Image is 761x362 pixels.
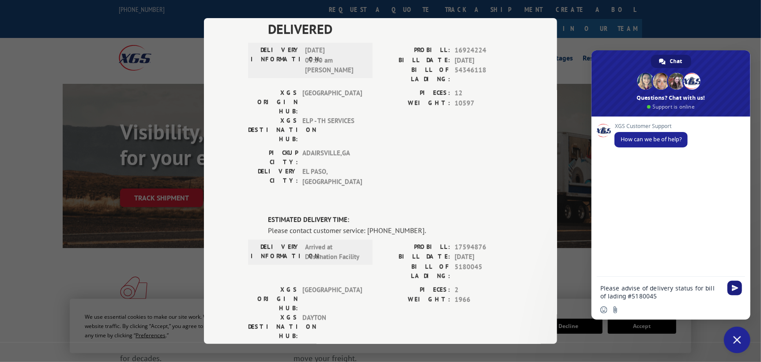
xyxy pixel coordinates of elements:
label: BILL OF LADING: [380,262,450,281]
span: 5180045 [455,262,513,281]
span: [DATE] [455,56,513,66]
label: DELIVERY INFORMATION: [251,45,301,75]
span: 12 [455,88,513,98]
div: Chat [651,55,691,68]
span: Chat [670,55,682,68]
label: PROBILL: [380,45,450,56]
span: 2 [455,285,513,295]
span: DELIVERED [268,19,513,39]
label: XGS ORIGIN HUB: [248,285,298,313]
span: Send [727,281,742,295]
span: 54346118 [455,65,513,84]
label: XGS DESTINATION HUB: [248,116,298,144]
label: WEIGHT: [380,295,450,305]
span: 10597 [455,98,513,109]
span: [DATE] [455,252,513,262]
span: ELP - TH SERVICES [302,116,362,144]
label: ESTIMATED DELIVERY TIME: [268,215,513,225]
div: Close chat [724,327,750,353]
span: EL PASO , [GEOGRAPHIC_DATA] [302,167,362,187]
label: DELIVERY CITY: [248,167,298,187]
span: 16924224 [455,45,513,56]
label: BILL DATE: [380,252,450,262]
span: [GEOGRAPHIC_DATA] [302,285,362,313]
label: BILL DATE: [380,56,450,66]
textarea: Compose your message... [600,284,722,300]
span: DAYTON [302,313,362,341]
span: Send a file [612,306,619,313]
label: DELIVERY INFORMATION: [251,242,301,262]
span: How can we be of help? [621,136,682,143]
span: [DATE] 09:30 am [PERSON_NAME] [305,45,365,75]
label: XGS ORIGIN HUB: [248,88,298,116]
span: ADAIRSVILLE , GA [302,148,362,167]
label: BILL OF LADING: [380,65,450,84]
label: PIECES: [380,88,450,98]
span: Arrived at Destination Facility [305,242,365,262]
span: [GEOGRAPHIC_DATA] [302,88,362,116]
span: 1966 [455,295,513,305]
span: XGS Customer Support [614,123,688,129]
label: PROBILL: [380,242,450,253]
label: PICKUP CITY: [248,148,298,167]
label: PIECES: [380,285,450,295]
span: Insert an emoji [600,306,607,313]
label: XGS DESTINATION HUB: [248,313,298,341]
span: 17594876 [455,242,513,253]
div: Please contact customer service: [PHONE_NUMBER]. [268,225,513,236]
label: WEIGHT: [380,98,450,109]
